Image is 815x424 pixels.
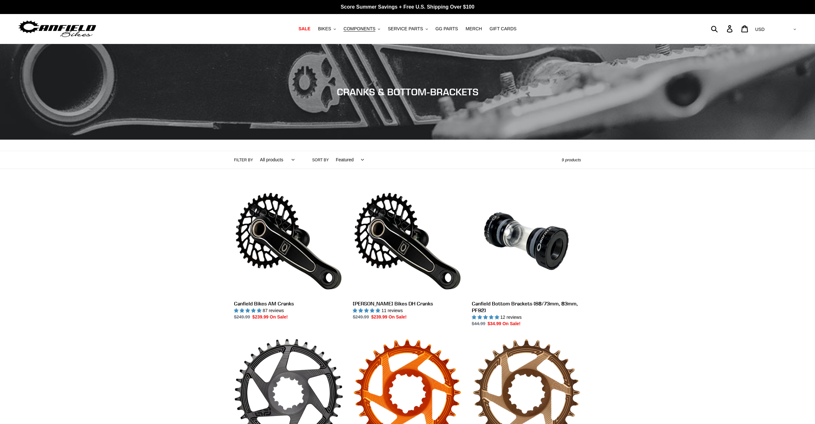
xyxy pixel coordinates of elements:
[490,26,517,32] span: GIFT CARDS
[466,26,482,32] span: MERCH
[486,25,520,33] a: GIFT CARDS
[432,25,461,33] a: GG PARTS
[318,26,331,32] span: BIKES
[295,25,314,33] a: SALE
[562,157,581,162] span: 9 products
[714,22,731,36] input: Search
[344,26,375,32] span: COMPONENTS
[340,25,383,33] button: COMPONENTS
[388,26,423,32] span: SERVICE PARTS
[463,25,485,33] a: MERCH
[234,157,253,163] label: Filter by
[436,26,458,32] span: GG PARTS
[337,86,478,98] span: CRANKS & BOTTOM-BRACKETS
[312,157,329,163] label: Sort by
[385,25,431,33] button: SERVICE PARTS
[315,25,339,33] button: BIKES
[299,26,310,32] span: SALE
[18,19,97,39] img: Canfield Bikes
